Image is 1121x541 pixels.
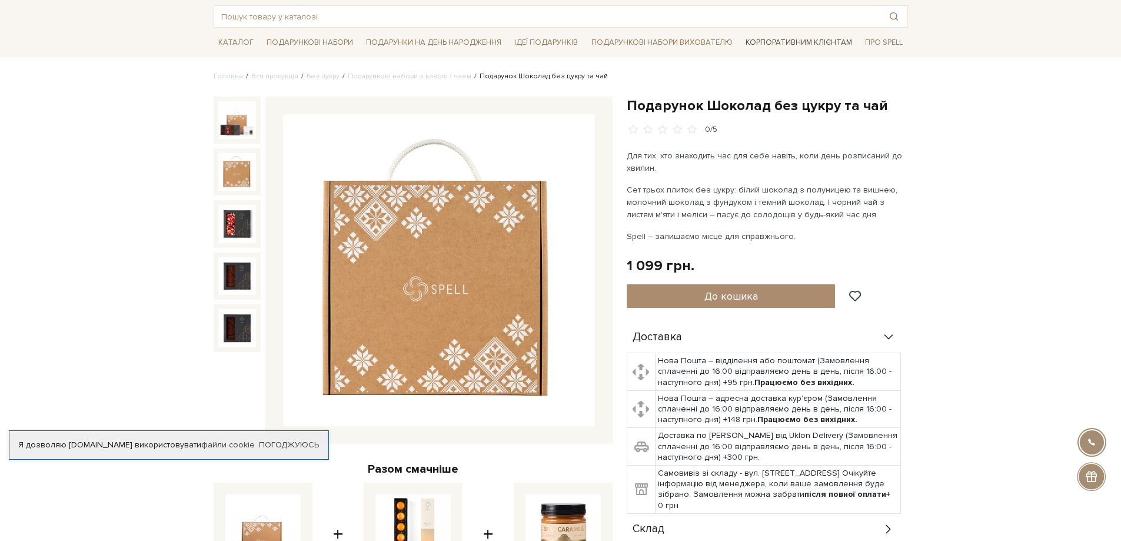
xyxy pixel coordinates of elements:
[704,290,758,303] span: До кошика
[705,124,717,135] div: 0/5
[754,377,854,387] b: Працюємо без вихідних.
[757,414,857,424] b: Працюємо без вихідних.
[218,101,256,139] img: Подарунок Шоколад без цукру та чай
[633,332,682,343] span: Доставка
[741,32,857,52] a: Корпоративним клієнтам
[9,440,328,450] div: Я дозволяю [DOMAIN_NAME] використовувати
[251,72,298,81] a: Вся продукція
[262,34,358,52] a: Подарункові набори
[348,72,471,81] a: Подарункові набори з кавою / чаем
[656,390,901,428] td: Нова Пошта – адресна доставка кур'єром (Замовлення сплаченні до 16:00 відправляємо день в день, п...
[218,309,256,347] img: Подарунок Шоколад без цукру та чай
[214,72,243,81] a: Головна
[627,284,836,308] button: До кошика
[214,462,613,477] div: Разом смачніше
[214,6,880,27] input: Пошук товару у каталозі
[656,353,901,391] td: Нова Пошта – відділення або поштомат (Замовлення сплаченні до 16:00 відправляємо день в день, піс...
[471,71,608,82] li: Подарунок Шоколад без цукру та чай
[214,34,258,52] a: Каталог
[627,257,694,275] div: 1 099 грн.
[307,72,340,81] a: Без цукру
[283,114,595,426] img: Подарунок Шоколад без цукру та чай
[860,34,907,52] a: Про Spell
[587,32,737,52] a: Подарункові набори вихователю
[633,524,664,535] span: Склад
[656,428,901,466] td: Доставка по [PERSON_NAME] від Uklon Delivery (Замовлення сплаченні до 16:00 відправляємо день в д...
[510,34,583,52] a: Ідеї подарунків
[656,466,901,514] td: Самовивіз зі складу - вул. [STREET_ADDRESS] Очікуйте інформацію від менеджера, коли ваше замовлен...
[627,230,903,243] p: Spell – залишаємо місце для справжнього.
[361,34,506,52] a: Подарунки на День народження
[627,184,903,221] p: Сет трьох плиток без цукру: білий шоколад з полуницею та вишнею, молочний шоколад з фундуком і те...
[627,150,903,174] p: Для тих, хто знаходить час для себе навіть, коли день розписаний до хвилин.
[218,257,256,295] img: Подарунок Шоколад без цукру та чай
[259,440,319,450] a: Погоджуюсь
[627,97,908,115] h1: Подарунок Шоколад без цукру та чай
[804,489,886,499] b: після повної оплати
[201,440,255,450] a: файли cookie
[218,153,256,191] img: Подарунок Шоколад без цукру та чай
[880,6,907,27] button: Пошук товару у каталозі
[218,205,256,243] img: Подарунок Шоколад без цукру та чай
